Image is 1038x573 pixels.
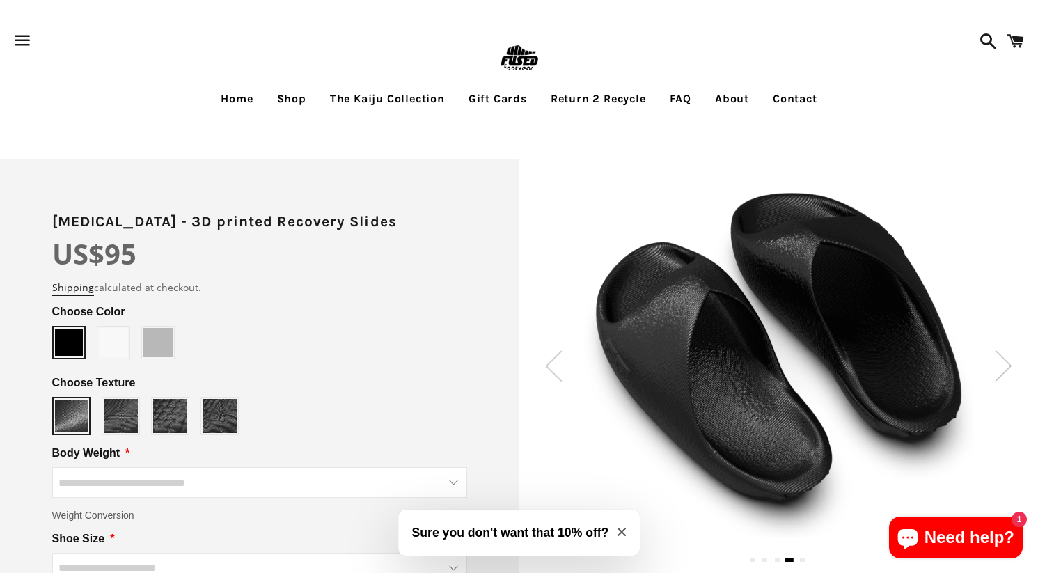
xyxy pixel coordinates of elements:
[104,399,138,433] img: https://cdn.shopify.com/s/files/1/2395/9785/files/Texture-Eirean.png?v=1740121219
[52,212,467,232] h2: [MEDICAL_DATA] - 3D printed Recovery Slides
[885,517,1027,562] inbox-online-store-chat: Shopify online store chat
[52,375,139,391] span: Choose Texture
[52,445,123,462] span: Body Weight
[458,81,537,116] a: Gift Cards
[775,558,779,562] button: 3 of 5
[153,399,187,433] img: https://cdn.shopify.com/s/files/1/2395/9785/files/Texture-Weave.png?v=1740121232
[659,81,702,116] a: FAQ
[705,81,760,116] a: About
[320,81,455,116] a: The Kaiju Collection
[785,558,794,562] button: 4 of 5
[762,558,766,562] button: 2 of 5
[210,81,263,116] a: Home
[496,36,542,81] img: FUSEDfootwear
[52,281,94,296] a: Shipping
[995,350,1012,382] img: SVG Icon
[267,81,317,116] a: Shop
[52,467,467,498] input: Body Weight
[545,350,563,382] img: SVG Icon
[55,400,88,432] img: https://cdn.shopify.com/s/files/1/2395/9785/files/Texture-Slate.png?v=1740121210
[52,531,108,547] span: Shoe Size
[800,558,804,562] button: 5 of 5
[762,81,828,116] a: Contact
[52,304,128,320] span: Choose Color
[203,399,237,433] img: https://cdn.shopify.com/s/files/1/2395/9785/files/Texture-Gyri.png?v=1740121242
[52,235,136,273] span: US$95
[52,280,467,295] div: calculated at checkout.
[52,508,134,523] span: Weight Conversion
[540,81,656,116] a: Return 2 Recycle
[584,162,974,537] img: Slate-Black
[750,558,754,562] button: 1 of 5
